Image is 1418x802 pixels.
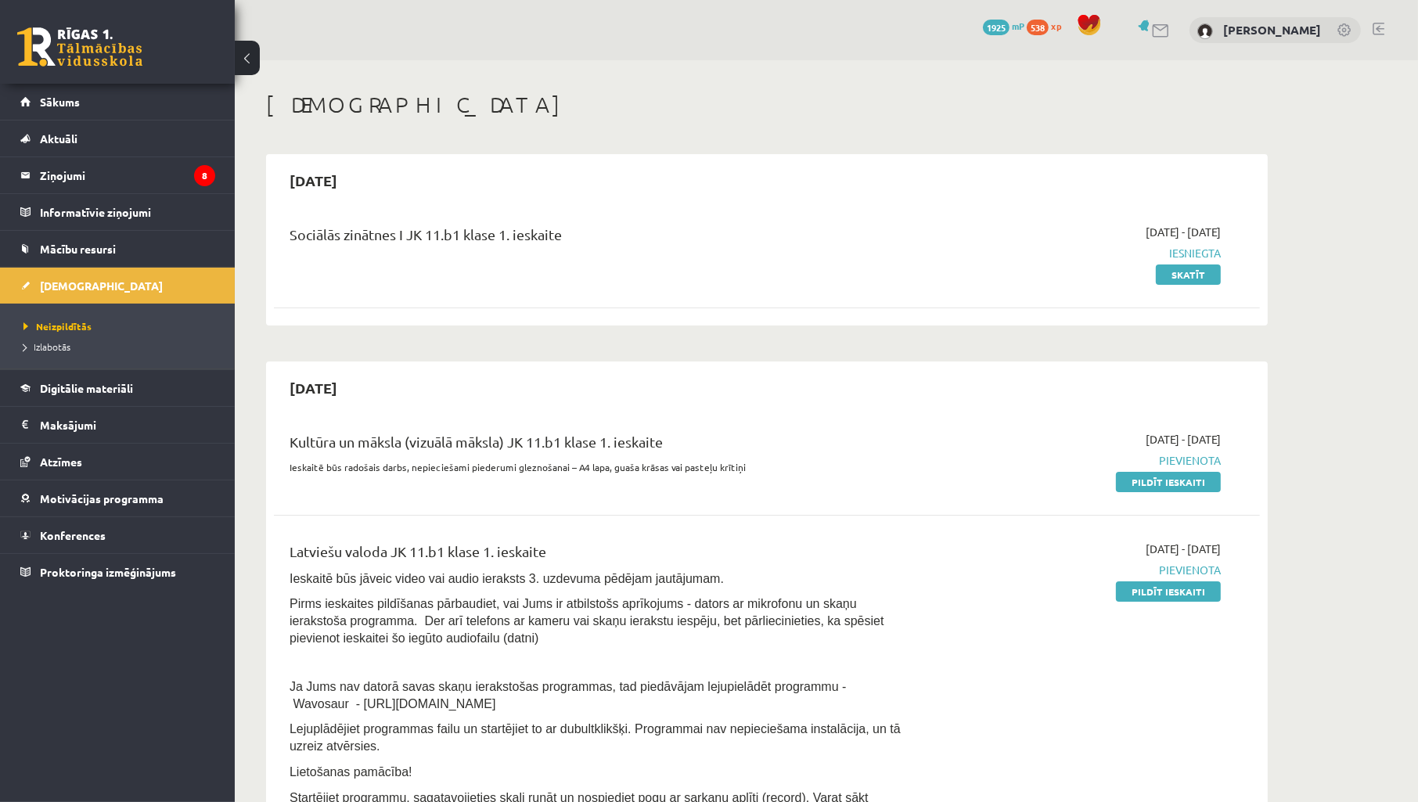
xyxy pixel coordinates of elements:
[20,84,215,120] a: Sākums
[1116,472,1221,492] a: Pildīt ieskaiti
[20,194,215,230] a: Informatīvie ziņojumi
[1051,20,1061,32] span: xp
[40,565,176,579] span: Proktoringa izmēģinājums
[1146,431,1221,448] span: [DATE] - [DATE]
[40,242,116,256] span: Mācību resursi
[1156,264,1221,285] a: Skatīt
[40,528,106,542] span: Konferences
[290,680,846,710] span: Ja Jums nav datorā savas skaņu ierakstošas programmas, tad piedāvājam lejupielādēt programmu - Wa...
[20,157,215,193] a: Ziņojumi8
[983,20,1024,32] a: 1925 mP
[20,407,215,443] a: Maksājumi
[1116,581,1221,602] a: Pildīt ieskaiti
[194,165,215,186] i: 8
[1223,22,1321,38] a: [PERSON_NAME]
[20,120,215,156] a: Aktuāli
[926,245,1221,261] span: Iesniegta
[40,455,82,469] span: Atzīmes
[20,231,215,267] a: Mācību resursi
[20,444,215,480] a: Atzīmes
[290,722,901,753] span: Lejuplādējiet programmas failu un startējiet to ar dubultklikšķi. Programmai nav nepieciešama ins...
[40,194,215,230] legend: Informatīvie ziņojumi
[40,131,77,146] span: Aktuāli
[40,95,80,109] span: Sākums
[1146,224,1221,240] span: [DATE] - [DATE]
[20,370,215,406] a: Digitālie materiāli
[290,460,902,474] p: Ieskaitē būs radošais darbs, nepieciešami piederumi gleznošanai – A4 lapa, guaša krāsas vai paste...
[983,20,1010,35] span: 1925
[1197,23,1213,39] img: Mareks Eglītis
[926,562,1221,578] span: Pievienota
[290,572,724,585] span: Ieskaitē būs jāveic video vai audio ieraksts 3. uzdevuma pēdējam jautājumam.
[290,541,902,570] div: Latviešu valoda JK 11.b1 klase 1. ieskaite
[290,224,902,253] div: Sociālās zinātnes I JK 11.b1 klase 1. ieskaite
[1027,20,1049,35] span: 538
[290,765,412,779] span: Lietošanas pamācība!
[290,597,884,645] span: Pirms ieskaites pildīšanas pārbaudiet, vai Jums ir atbilstošs aprīkojums - dators ar mikrofonu un...
[40,157,215,193] legend: Ziņojumi
[40,491,164,505] span: Motivācijas programma
[1027,20,1069,32] a: 538 xp
[40,279,163,293] span: [DEMOGRAPHIC_DATA]
[1146,541,1221,557] span: [DATE] - [DATE]
[20,480,215,516] a: Motivācijas programma
[1012,20,1024,32] span: mP
[20,517,215,553] a: Konferences
[23,320,92,333] span: Neizpildītās
[40,407,215,443] legend: Maksājumi
[23,340,219,354] a: Izlabotās
[17,27,142,67] a: Rīgas 1. Tālmācības vidusskola
[40,381,133,395] span: Digitālie materiāli
[274,162,353,199] h2: [DATE]
[266,92,1268,118] h1: [DEMOGRAPHIC_DATA]
[290,431,902,460] div: Kultūra un māksla (vizuālā māksla) JK 11.b1 klase 1. ieskaite
[20,554,215,590] a: Proktoringa izmēģinājums
[23,340,70,353] span: Izlabotās
[20,268,215,304] a: [DEMOGRAPHIC_DATA]
[274,369,353,406] h2: [DATE]
[926,452,1221,469] span: Pievienota
[23,319,219,333] a: Neizpildītās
